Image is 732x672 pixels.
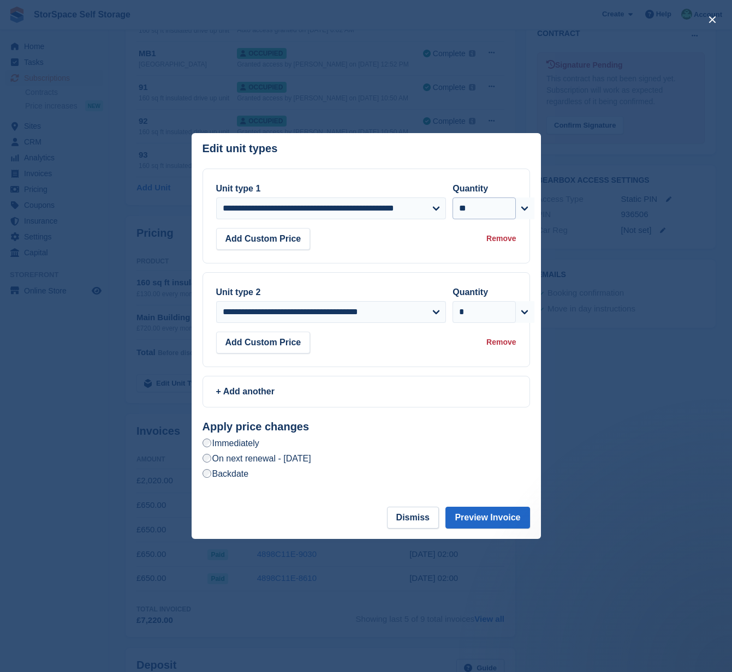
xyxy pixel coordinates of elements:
button: Preview Invoice [445,507,529,529]
label: Backdate [203,468,249,479]
input: Backdate [203,469,211,478]
button: close [704,11,721,28]
div: Remove [486,233,516,244]
label: Unit type 2 [216,287,261,297]
a: + Add another [203,376,530,407]
label: Quantity [453,184,488,193]
label: Quantity [453,287,488,297]
div: Remove [486,337,516,348]
input: Immediately [203,439,211,447]
button: Dismiss [387,507,439,529]
label: On next renewal - [DATE] [203,453,311,464]
label: Immediately [203,437,259,449]
strong: Apply price changes [203,421,310,433]
button: Add Custom Price [216,228,311,250]
label: Unit type 1 [216,184,261,193]
p: Edit unit types [203,142,278,155]
div: + Add another [216,385,516,398]
button: Add Custom Price [216,332,311,353]
input: On next renewal - [DATE] [203,454,211,463]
